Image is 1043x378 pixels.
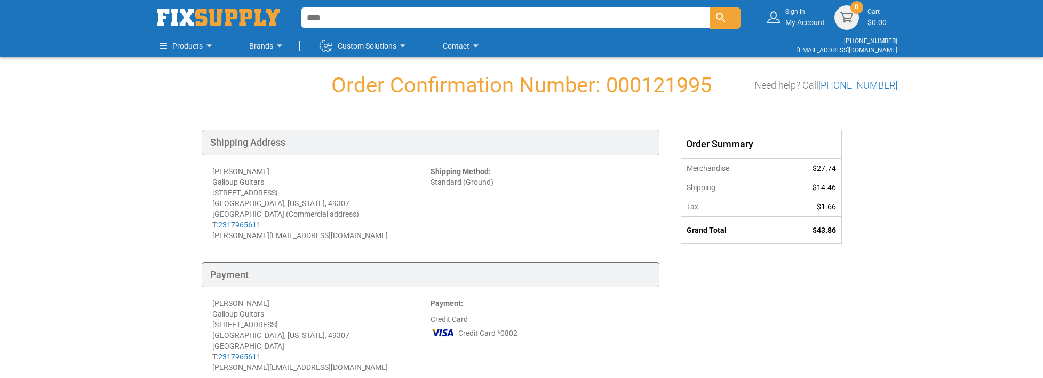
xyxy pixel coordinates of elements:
[157,9,280,26] a: store logo
[681,158,779,178] th: Merchandise
[431,166,649,241] div: Standard (Ground)
[681,197,779,217] th: Tax
[754,80,897,91] h3: Need help? Call
[797,46,897,54] a: [EMAIL_ADDRESS][DOMAIN_NAME]
[813,164,836,172] span: $27.74
[212,298,431,373] div: [PERSON_NAME] Galloup Guitars [STREET_ADDRESS] [GEOGRAPHIC_DATA], [US_STATE], 49307 [GEOGRAPHIC_D...
[431,299,463,308] strong: Payment:
[844,37,897,45] a: [PHONE_NUMBER]
[431,325,455,341] img: VI
[212,166,431,241] div: [PERSON_NAME] Galloup Guitars [STREET_ADDRESS] [GEOGRAPHIC_DATA], [US_STATE], 49307 [GEOGRAPHIC_D...
[431,298,649,373] div: Credit Card
[818,80,897,91] a: [PHONE_NUMBER]
[681,130,841,158] div: Order Summary
[867,7,887,17] small: Cart
[855,3,858,12] span: 0
[785,7,825,27] div: My Account
[813,226,836,234] span: $43.86
[687,226,727,234] strong: Grand Total
[867,18,887,27] span: $0.00
[146,74,897,97] h1: Order Confirmation Number: 000121995
[431,167,491,176] strong: Shipping Method:
[817,202,836,211] span: $1.66
[218,220,261,229] a: 2317965611
[458,328,517,338] span: Credit Card *0802
[320,35,409,57] a: Custom Solutions
[813,183,836,192] span: $14.46
[785,7,825,17] small: Sign in
[249,35,286,57] a: Brands
[160,35,216,57] a: Products
[202,262,659,288] div: Payment
[681,178,779,197] th: Shipping
[202,130,659,155] div: Shipping Address
[443,35,482,57] a: Contact
[157,9,280,26] img: Fix Industrial Supply
[218,352,261,361] a: 2317965611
